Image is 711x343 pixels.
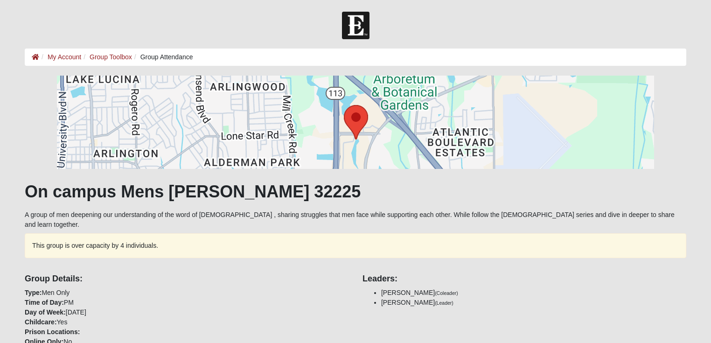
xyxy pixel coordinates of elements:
h4: Leaders: [362,274,686,284]
strong: Childcare: [25,318,56,326]
a: Group Toolbox [90,53,132,61]
li: [PERSON_NAME] [381,298,686,308]
li: Group Attendance [132,52,193,62]
strong: Day of Week: [25,308,66,316]
a: My Account [48,53,81,61]
small: (Leader) [435,300,453,306]
strong: Time of Day: [25,299,64,306]
strong: Type: [25,289,42,296]
small: (Coleader) [435,290,458,296]
li: [PERSON_NAME] [381,288,686,298]
h1: On campus Mens [PERSON_NAME] 32225 [25,182,686,202]
img: Church of Eleven22 Logo [342,12,369,39]
h4: Group Details: [25,274,349,284]
div: This group is over capacity by 4 individuals. [25,233,686,258]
